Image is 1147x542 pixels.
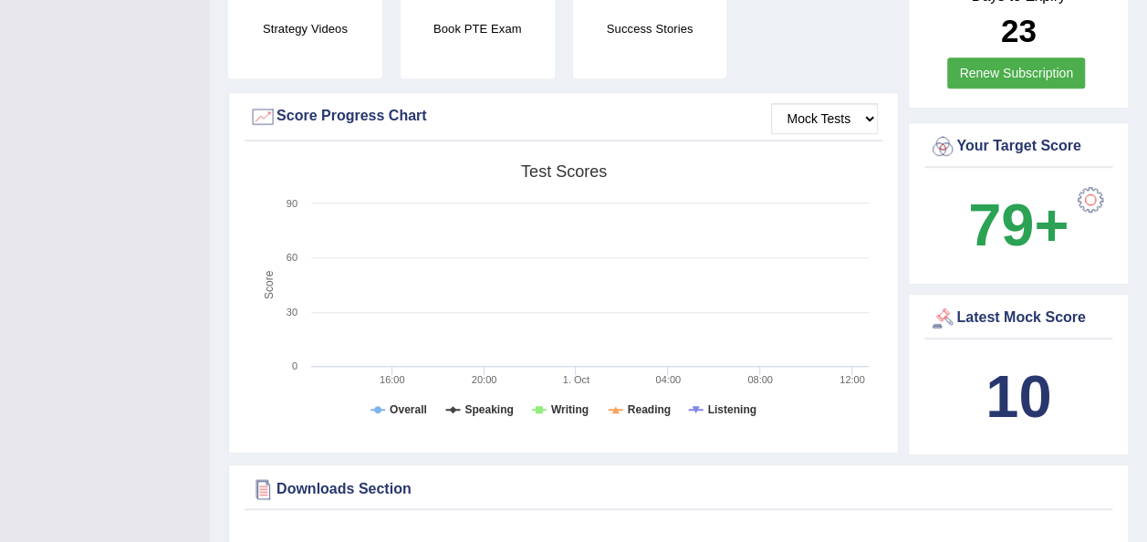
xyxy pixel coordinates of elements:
[839,374,865,385] text: 12:00
[287,198,297,209] text: 90
[287,252,297,263] text: 60
[628,403,671,416] tspan: Reading
[287,307,297,318] text: 30
[985,363,1051,430] b: 10
[1001,13,1037,48] b: 23
[249,103,878,130] div: Score Progress Chart
[947,57,1085,89] a: Renew Subscription
[708,403,756,416] tspan: Listening
[747,374,773,385] text: 08:00
[521,162,607,181] tspan: Test scores
[573,19,727,38] h4: Success Stories
[472,374,497,385] text: 20:00
[263,270,276,299] tspan: Score
[655,374,681,385] text: 04:00
[464,403,513,416] tspan: Speaking
[380,374,405,385] text: 16:00
[929,305,1108,332] div: Latest Mock Score
[228,19,382,38] h4: Strategy Videos
[929,133,1108,161] div: Your Target Score
[563,374,589,385] tspan: 1. Oct
[401,19,555,38] h4: Book PTE Exam
[390,403,427,416] tspan: Overall
[292,360,297,371] text: 0
[249,475,1108,503] div: Downloads Section
[968,192,1069,258] b: 79+
[551,403,589,416] tspan: Writing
